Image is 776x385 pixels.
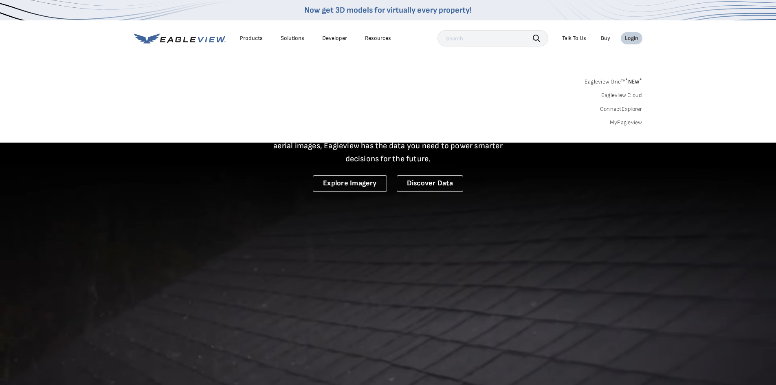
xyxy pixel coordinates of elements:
[397,175,463,192] a: Discover Data
[313,175,387,192] a: Explore Imagery
[365,35,391,42] div: Resources
[562,35,586,42] div: Talk To Us
[585,76,642,85] a: Eagleview One™*NEW*
[304,5,472,15] a: Now get 3D models for virtually every property!
[240,35,263,42] div: Products
[610,119,642,126] a: MyEagleview
[281,35,304,42] div: Solutions
[322,35,347,42] a: Developer
[601,35,610,42] a: Buy
[437,30,548,46] input: Search
[600,106,642,113] a: ConnectExplorer
[601,92,642,99] a: Eagleview Cloud
[625,78,642,85] span: NEW
[264,126,513,165] p: A new era starts here. Built on more than 3.5 billion high-resolution aerial images, Eagleview ha...
[625,35,638,42] div: Login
